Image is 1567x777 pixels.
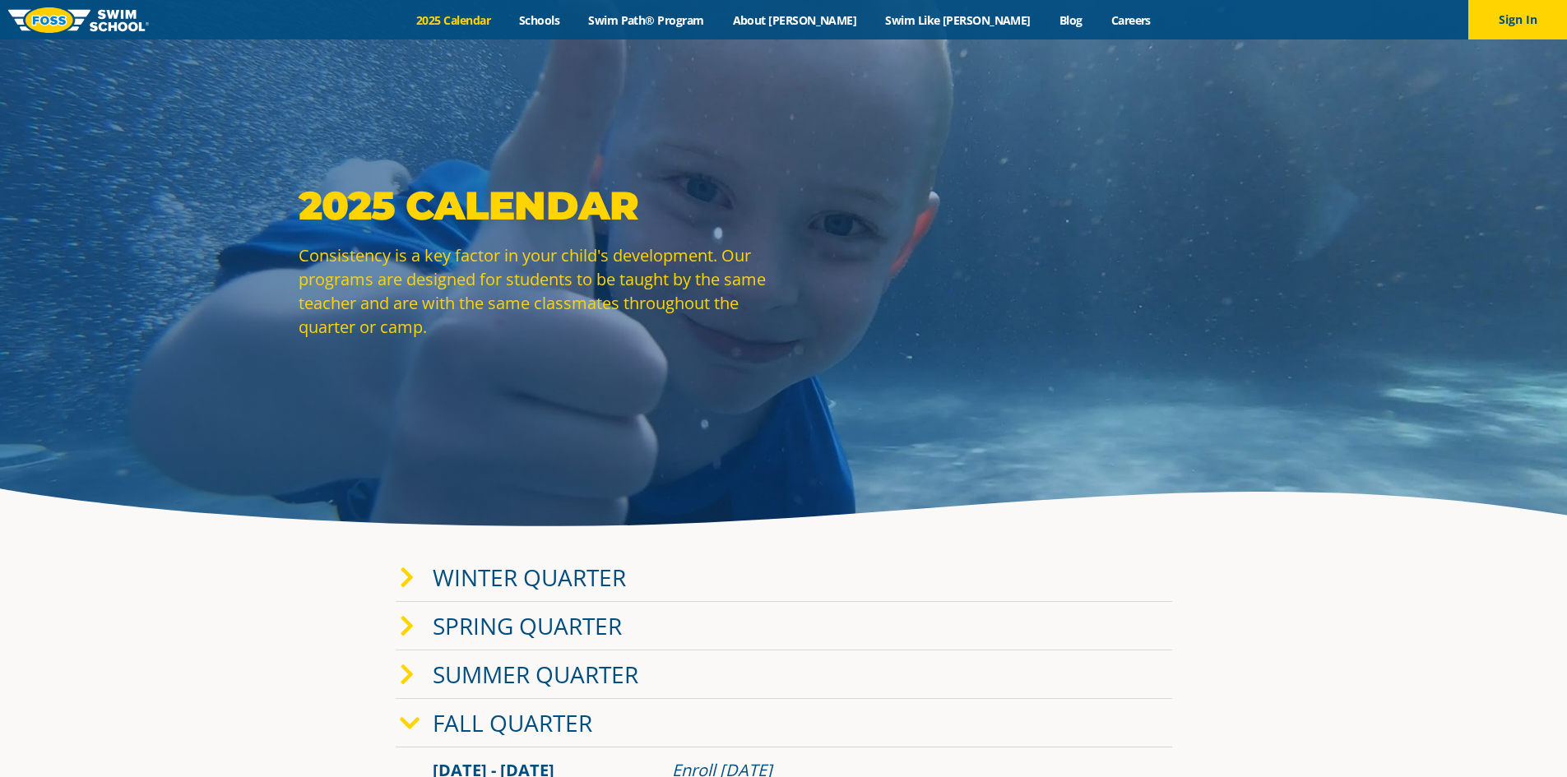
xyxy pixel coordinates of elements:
a: Schools [505,12,574,28]
a: 2025 Calendar [402,12,505,28]
img: FOSS Swim School Logo [8,7,149,33]
a: Winter Quarter [433,562,626,593]
a: About [PERSON_NAME] [718,12,871,28]
p: Consistency is a key factor in your child's development. Our programs are designed for students t... [299,243,776,339]
a: Summer Quarter [433,659,638,690]
a: Fall Quarter [433,707,592,738]
a: Spring Quarter [433,610,622,641]
a: Swim Path® Program [574,12,718,28]
a: Swim Like [PERSON_NAME] [871,12,1045,28]
strong: 2025 Calendar [299,182,638,229]
a: Careers [1096,12,1165,28]
a: Blog [1045,12,1096,28]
